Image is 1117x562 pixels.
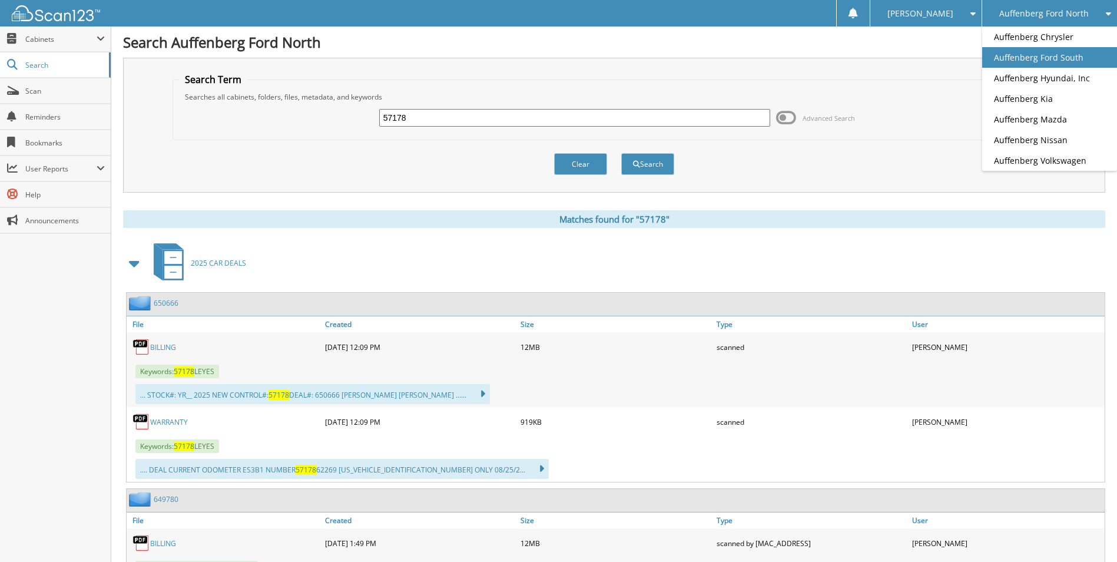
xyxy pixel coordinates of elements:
[132,413,150,431] img: PDF.png
[714,531,909,555] div: scanned by [MAC_ADDRESS]
[174,366,194,376] span: 57178
[135,365,219,378] span: Keywords: LEYES
[127,513,322,528] a: File
[191,258,246,268] span: 2025 CAR DEALS
[518,316,713,332] a: Size
[150,417,188,427] a: WARRANTY
[518,410,713,434] div: 919KB
[154,298,178,308] a: 650666
[999,10,1089,17] span: Auffenberg Ford North
[982,68,1117,88] a: Auffenberg Hyundai, Inc
[123,32,1105,52] h1: Search Auffenberg Ford North
[909,410,1105,434] div: [PERSON_NAME]
[714,316,909,332] a: Type
[322,513,518,528] a: Created
[154,494,178,504] a: 649780
[25,60,103,70] span: Search
[621,153,674,175] button: Search
[25,34,97,44] span: Cabinets
[179,73,247,86] legend: Search Term
[296,465,316,475] span: 57178
[12,5,100,21] img: scan123-logo-white.svg
[129,296,154,310] img: folder2.png
[803,114,855,123] span: Advanced Search
[322,316,518,332] a: Created
[135,384,490,404] div: ... STOCK#: YR__ 2025 NEW CONTROL#: DEAL#: 650666 [PERSON_NAME] [PERSON_NAME] ......
[982,109,1117,130] a: Auffenberg Mazda
[554,153,607,175] button: Clear
[714,410,909,434] div: scanned
[714,335,909,359] div: scanned
[322,410,518,434] div: [DATE] 12:09 PM
[25,138,105,148] span: Bookmarks
[518,335,713,359] div: 12MB
[909,316,1105,332] a: User
[982,150,1117,171] a: Auffenberg Volkswagen
[174,441,194,451] span: 57178
[127,316,322,332] a: File
[179,92,1049,102] div: Searches all cabinets, folders, files, metadata, and keywords
[322,335,518,359] div: [DATE] 12:09 PM
[518,531,713,555] div: 12MB
[25,216,105,226] span: Announcements
[123,210,1105,228] div: Matches found for "57178"
[982,47,1117,68] a: Auffenberg Ford South
[135,439,219,453] span: Keywords: LEYES
[982,27,1117,47] a: Auffenberg Chrysler
[150,538,176,548] a: BILLING
[132,338,150,356] img: PDF.png
[1058,505,1117,562] iframe: Chat Widget
[132,534,150,552] img: PDF.png
[714,513,909,528] a: Type
[269,390,289,400] span: 57178
[982,88,1117,109] a: Auffenberg Kia
[909,513,1105,528] a: User
[982,130,1117,150] a: Auffenberg Nissan
[322,531,518,555] div: [DATE] 1:49 PM
[909,335,1105,359] div: [PERSON_NAME]
[129,492,154,507] img: folder2.png
[135,459,549,479] div: .... DEAL CURRENT ODOMETER ES3B1 NUMBER 62269 [US_VEHICLE_IDENTIFICATION_NUMBER] ONLY 08/25/2...
[909,531,1105,555] div: [PERSON_NAME]
[25,86,105,96] span: Scan
[518,513,713,528] a: Size
[25,164,97,174] span: User Reports
[25,112,105,122] span: Reminders
[25,190,105,200] span: Help
[887,10,953,17] span: [PERSON_NAME]
[147,240,246,286] a: 2025 CAR DEALS
[150,342,176,352] a: BILLING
